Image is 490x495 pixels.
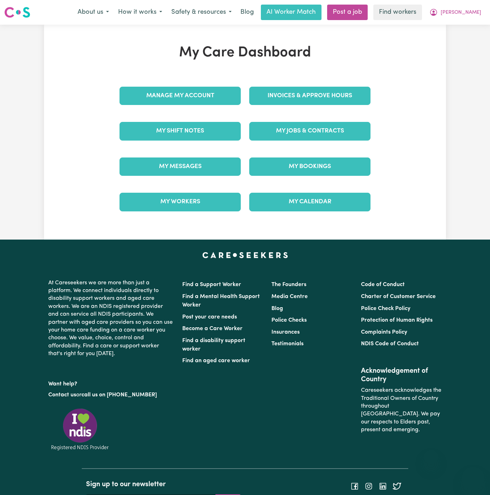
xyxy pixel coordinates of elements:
a: AI Worker Match [261,5,321,20]
a: My Messages [120,157,241,176]
p: or [48,388,174,402]
a: Find workers [373,5,422,20]
a: Careseekers logo [4,4,30,20]
a: Blog [271,306,283,311]
h1: My Care Dashboard [115,44,375,61]
h2: Sign up to our newsletter [86,480,241,489]
h2: Acknowledgement of Country [361,367,442,384]
a: Careseekers home page [202,252,288,258]
button: About us [73,5,114,20]
a: Contact us [48,392,76,398]
a: Find a Mental Health Support Worker [182,294,260,308]
a: Police Check Policy [361,306,410,311]
a: call us on [PHONE_NUMBER] [81,392,157,398]
iframe: Close message [424,450,438,464]
a: Insurances [271,329,300,335]
a: The Founders [271,282,306,287]
a: Follow Careseekers on Instagram [365,483,373,489]
button: Safety & resources [167,5,236,20]
p: Want help? [48,377,174,388]
a: Follow Careseekers on Facebook [350,483,359,489]
a: Follow Careseekers on LinkedIn [379,483,387,489]
a: My Bookings [249,157,370,176]
a: Testimonials [271,341,304,347]
a: Manage My Account [120,87,241,105]
a: Post your care needs [182,314,237,320]
button: My Account [425,5,486,20]
a: Police Checks [271,317,307,323]
a: Code of Conduct [361,282,405,287]
a: My Shift Notes [120,122,241,140]
a: Complaints Policy [361,329,407,335]
img: Careseekers logo [4,6,30,19]
a: Charter of Customer Service [361,294,436,299]
a: Media Centre [271,294,308,299]
a: Post a job [327,5,368,20]
p: At Careseekers we are more than just a platform. We connect individuals directly to disability su... [48,276,174,361]
a: My Workers [120,193,241,211]
a: Become a Care Worker [182,326,243,332]
a: My Jobs & Contracts [249,122,370,140]
a: My Calendar [249,193,370,211]
a: NDIS Code of Conduct [361,341,419,347]
img: Registered NDIS provider [48,407,112,451]
a: Find a disability support worker [182,338,245,352]
a: Invoices & Approve Hours [249,87,370,105]
span: [PERSON_NAME] [441,9,481,17]
p: Careseekers acknowledges the Traditional Owners of Country throughout [GEOGRAPHIC_DATA]. We pay o... [361,384,442,437]
a: Protection of Human Rights [361,317,433,323]
button: How it works [114,5,167,20]
a: Follow Careseekers on Twitter [393,483,401,489]
a: Find an aged care worker [182,358,250,364]
iframe: Button to launch messaging window [462,467,484,489]
a: Blog [236,5,258,20]
a: Find a Support Worker [182,282,241,287]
